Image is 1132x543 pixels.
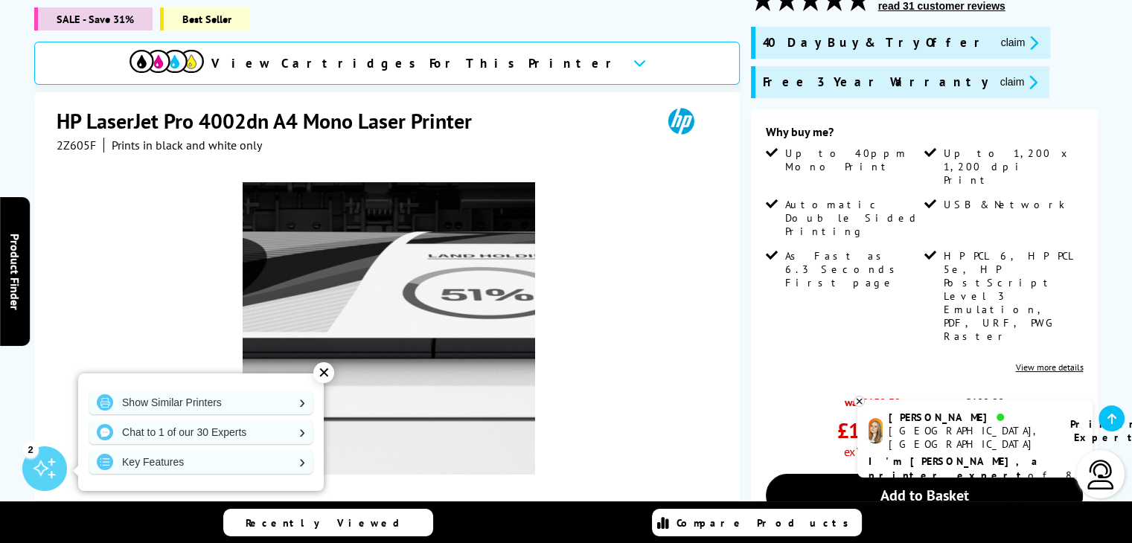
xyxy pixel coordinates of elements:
[996,74,1043,91] button: promo-description
[22,441,39,457] div: 2
[647,107,715,135] img: HP
[944,249,1080,343] span: HP PCL 6, HP PCL 5e, HP PostScript Level 3 Emulation, PDF, URF, PWG Raster
[766,474,1084,517] a: Add to Basket
[57,138,96,152] span: 2Z605F
[160,7,250,30] span: Best Seller
[7,234,22,310] span: Product Finder
[869,454,1081,525] p: of 8 years! I can help you choose the right product
[243,182,534,474] a: HP LaserJet Pro 4002dnHP LaserJet Pro 4002dnHP LaserJet Pro 4002dn
[211,55,621,71] span: View Cartridges For This Printer
[785,147,921,173] span: Up to 40ppm Mono Print
[223,509,433,536] a: Recently Viewed
[940,388,1011,409] span: was
[34,7,153,30] span: SALE - Save 31%
[889,424,1052,451] div: [GEOGRAPHIC_DATA], [GEOGRAPHIC_DATA]
[844,444,909,459] span: ex VAT @ 20%
[313,362,334,383] div: ✕
[246,516,415,530] span: Recently Viewed
[869,418,883,444] img: amy-livechat.png
[837,417,909,444] span: £108.52
[889,411,1052,424] div: [PERSON_NAME]
[1015,362,1083,373] a: View more details
[785,249,921,289] span: As Fast as 6.3 Seconds First page
[862,395,901,409] strike: £158.32
[1086,460,1116,489] img: user-headset-light.svg
[112,138,262,152] i: Prints in black and white only
[763,34,989,51] span: 40 Day Buy & Try Offer
[89,391,313,414] a: Show Similar Printers
[89,450,313,474] a: Key Features
[129,50,204,73] img: cmyk-icon.svg
[766,124,1084,147] div: Why buy me?
[944,147,1080,187] span: Up to 1,200 x 1,200 dpi Print
[965,395,1004,409] strike: £189.98
[944,198,1065,211] span: USB & Network
[997,34,1043,51] button: promo-description
[837,388,909,409] span: was
[57,107,487,135] h1: HP LaserJet Pro 4002dn A4 Mono Laser Printer
[869,454,1042,482] b: I'm [PERSON_NAME], a printer expert
[652,509,862,536] a: Compare Products
[89,420,313,444] a: Chat to 1 of our 30 Experts
[785,198,921,238] span: Automatic Double Sided Printing
[677,516,857,530] span: Compare Products
[763,74,988,91] span: Free 3 Year Warranty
